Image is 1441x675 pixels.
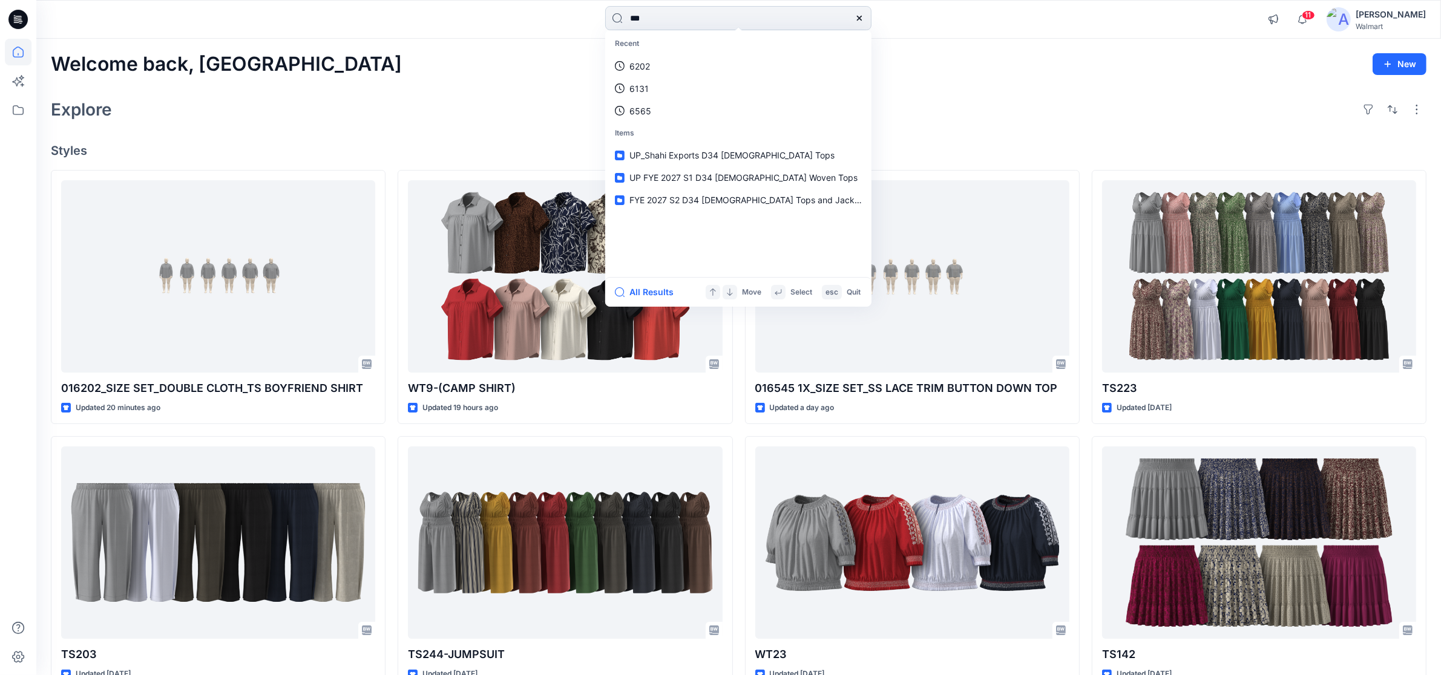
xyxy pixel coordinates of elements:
[51,143,1426,158] h4: Styles
[742,286,761,299] p: Move
[608,33,869,55] p: Recent
[755,180,1069,373] a: 016545 1X_SIZE SET_SS LACE TRIM BUTTON DOWN TOP
[408,380,722,397] p: WT9-(CAMP SHIRT)
[1356,22,1426,31] div: Walmart
[61,646,375,663] p: TS203
[847,286,861,299] p: Quit
[629,60,650,73] p: 6202
[826,286,838,299] p: esc
[51,53,402,76] h2: Welcome back, [GEOGRAPHIC_DATA]
[629,105,651,117] p: 6565
[1102,446,1416,639] a: TS142
[755,446,1069,639] a: WT23
[408,446,722,639] a: TS244-JUMPSUIT
[790,286,812,299] p: Select
[61,446,375,639] a: TS203
[1102,180,1416,373] a: TS223
[61,380,375,397] p: 016202_SIZE SET_DOUBLE CLOTH_TS BOYFRIEND SHIRT
[1373,53,1426,75] button: New
[608,55,869,77] a: 6202
[1356,7,1426,22] div: [PERSON_NAME]
[76,402,160,414] p: Updated 20 minutes ago
[1102,380,1416,397] p: TS223
[608,189,869,211] a: FYE 2027 S2 D34 [DEMOGRAPHIC_DATA] Tops and Jackets - Shahi
[755,380,1069,397] p: 016545 1X_SIZE SET_SS LACE TRIM BUTTON DOWN TOP
[422,402,498,414] p: Updated 19 hours ago
[1327,7,1351,31] img: avatar
[408,646,722,663] p: TS244-JUMPSUIT
[1102,646,1416,663] p: TS142
[1302,10,1315,20] span: 11
[608,100,869,122] a: 6565
[51,100,112,119] h2: Explore
[61,180,375,373] a: 016202_SIZE SET_DOUBLE CLOTH_TS BOYFRIEND SHIRT
[608,122,869,145] p: Items
[629,195,897,205] span: FYE 2027 S2 D34 [DEMOGRAPHIC_DATA] Tops and Jackets - Shahi
[770,402,835,414] p: Updated a day ago
[629,172,858,183] span: UP FYE 2027 S1 D34 [DEMOGRAPHIC_DATA] Woven Tops
[755,646,1069,663] p: WT23
[608,77,869,100] a: 6131
[408,180,722,373] a: WT9-(CAMP SHIRT)
[615,285,681,299] button: All Results
[1117,402,1172,414] p: Updated [DATE]
[608,166,869,189] a: UP FYE 2027 S1 D34 [DEMOGRAPHIC_DATA] Woven Tops
[629,150,835,160] span: UP_Shahi Exports D34 [DEMOGRAPHIC_DATA] Tops
[629,82,649,95] p: 6131
[608,144,869,166] a: UP_Shahi Exports D34 [DEMOGRAPHIC_DATA] Tops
